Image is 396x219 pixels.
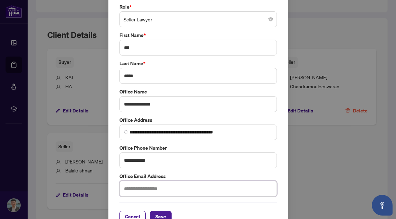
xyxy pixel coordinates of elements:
[372,195,393,216] button: Open asap
[269,17,273,21] span: close-circle
[119,60,277,67] label: Last Name
[119,144,277,152] label: Office Phone Number
[124,130,128,134] img: search_icon
[119,3,277,11] label: Role
[119,172,277,180] label: Office Email Address
[119,116,277,124] label: Office Address
[124,13,273,26] span: Seller Lawyer
[119,88,277,96] label: Office Name
[119,31,277,39] label: First Name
